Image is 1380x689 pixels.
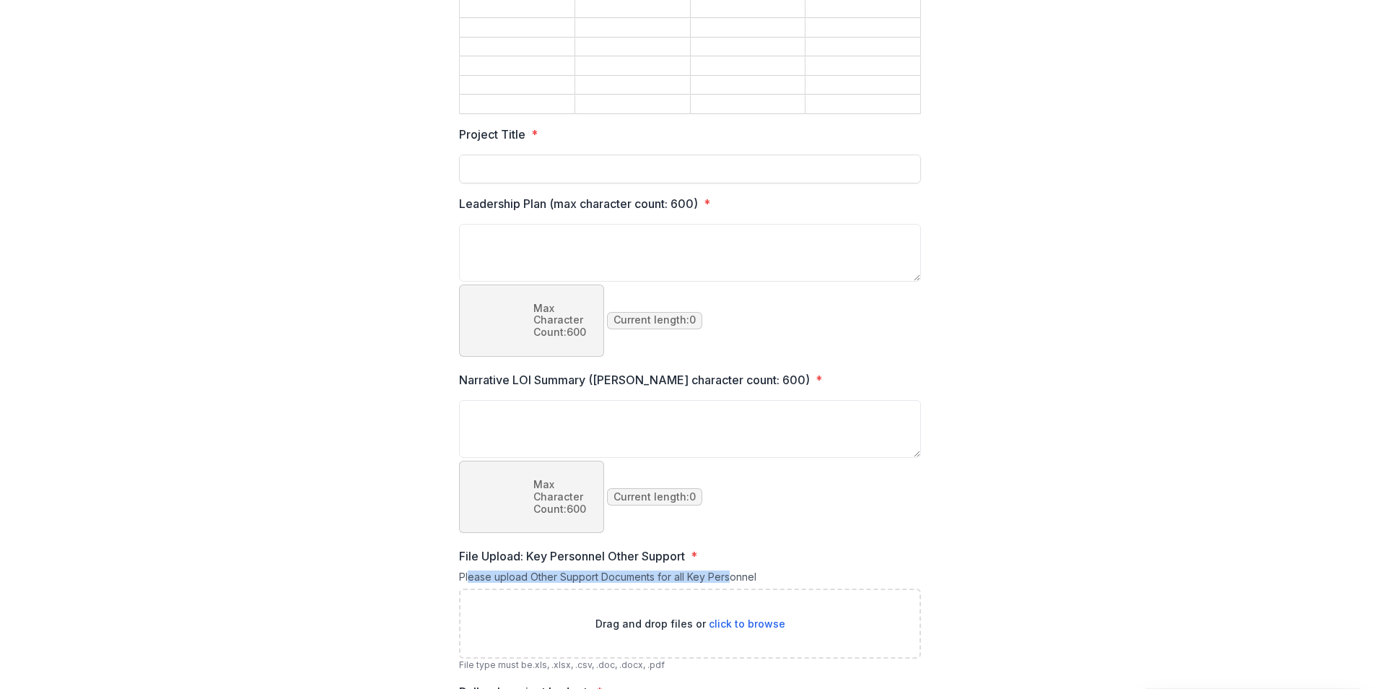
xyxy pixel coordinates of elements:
[533,303,598,339] p: Max Character Count: 600
[459,659,921,672] p: File type must be .xls, .xlsx, .csv, .doc, .docx, .pdf
[613,491,696,503] p: Current length: 0
[459,371,810,389] p: Narrative LOI Summary ([PERSON_NAME] character count: 600)
[459,195,698,212] p: Leadership Plan (max character count: 600)
[459,571,921,589] div: Please upload Other Support Documents for all Key Personnel
[709,617,785,630] span: click to browse
[459,126,525,143] p: Project Title
[595,616,785,631] p: Drag and drop files or
[613,314,696,326] p: Current length: 0
[459,547,685,565] p: File Upload: Key Personnel Other Support
[533,479,598,515] p: Max Character Count: 600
